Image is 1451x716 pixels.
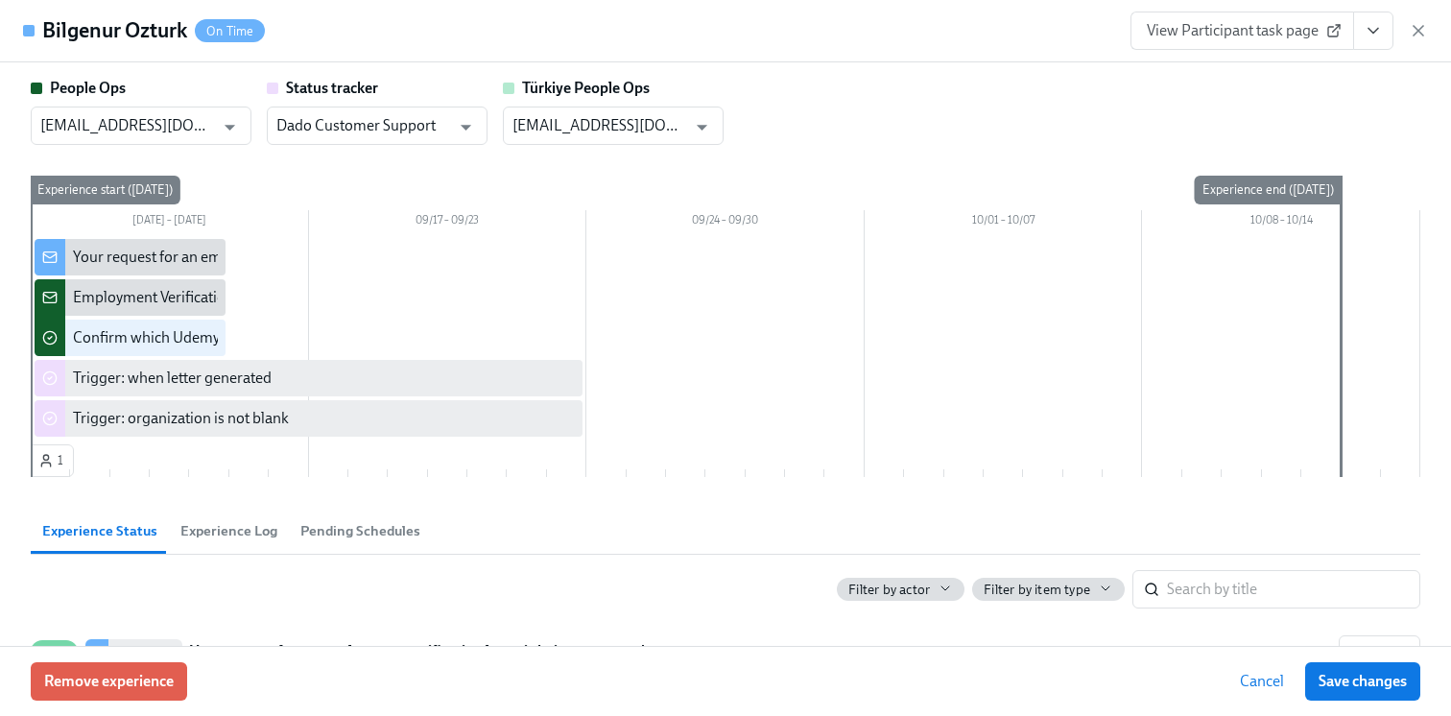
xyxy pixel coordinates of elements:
[300,520,420,542] span: Pending Schedules
[1319,672,1407,691] span: Save changes
[73,287,741,308] div: Employment Verification letter requested, but [PERSON_NAME] has no data: {{ participant.fullName }}
[984,581,1090,599] span: Filter by item type
[1226,662,1297,701] button: Cancel
[451,112,481,142] button: Open
[1130,12,1354,50] a: View Participant task page
[73,247,521,268] div: Your request for an employment verification letter is being processed
[42,16,187,45] h4: Bilgenur Ozturk
[837,578,964,601] button: Filter by actor
[1305,662,1420,701] button: Save changes
[73,408,289,429] div: Trigger: organization is not blank
[1353,12,1393,50] button: View task page
[848,581,930,599] span: Filter by actor
[1240,672,1284,691] span: Cancel
[31,645,78,659] span: Sent
[42,520,157,542] span: Experience Status
[31,210,309,235] div: [DATE] – [DATE]
[190,640,645,663] strong: Your request for an employment verification letter is being processed
[586,210,865,235] div: 09/24 – 09/30
[1349,642,1410,661] span: Resend
[195,24,265,38] span: On Time
[522,79,650,97] strong: Türkiye People Ops
[1339,635,1420,668] button: SentParticipantYour request for an employment verification letter is being processedSent on[DATE]
[30,176,180,204] div: Experience start ([DATE])
[286,79,378,97] strong: Status tracker
[50,79,126,97] strong: People Ops
[1195,176,1342,204] div: Experience end ([DATE])
[1142,210,1420,235] div: 10/08 – 10/14
[180,520,277,542] span: Experience Log
[73,327,495,348] div: Confirm which Udemy entity employed {{ participant.fullName }}
[215,112,245,142] button: Open
[1167,570,1420,609] input: Search by title
[44,672,174,691] span: Remove experience
[1147,21,1338,40] span: View Participant task page
[865,210,1143,235] div: 10/01 – 10/07
[73,368,272,389] div: Trigger: when letter generated
[31,662,187,701] button: Remove experience
[108,639,182,664] div: Participant
[309,210,587,235] div: 09/17 – 09/23
[687,112,717,142] button: Open
[972,578,1125,601] button: Filter by item type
